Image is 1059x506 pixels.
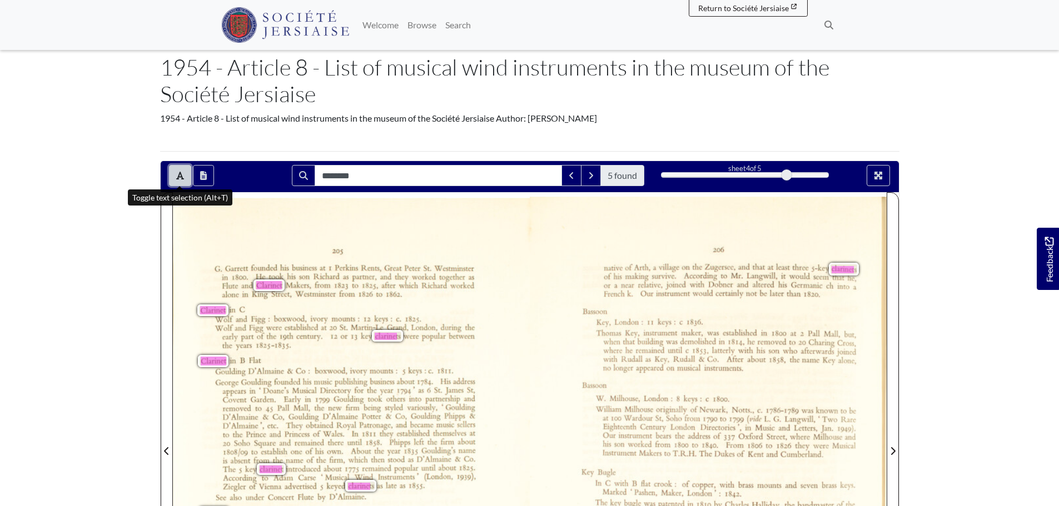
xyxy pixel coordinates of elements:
[453,378,471,384] span: address
[667,365,673,372] span: on
[351,335,355,339] span: 13
[808,330,818,337] span: Pall
[759,289,765,296] span: be
[704,364,741,372] span: instruments.
[302,378,310,384] span: his
[1037,228,1059,290] a: Would you like to provide feedback?
[396,316,400,323] span: c.
[256,281,282,290] span: Clarinet
[677,397,678,400] span: 8
[680,338,712,345] span: demolished
[305,396,310,403] span: in
[679,320,682,325] span: c
[284,323,315,330] span: established
[370,378,391,384] span: business
[665,339,675,346] span: was
[613,273,619,279] span: his
[310,315,325,324] span: ivory
[352,283,356,289] span: to
[704,264,733,272] span: Zugersec,
[340,324,346,331] span: St.
[811,265,826,272] span: 5-kcy
[653,266,655,270] span: a
[315,165,562,186] input: Search for
[437,367,452,374] span: 1811.
[658,319,672,327] span: keys:
[643,329,673,337] span: instrument
[284,396,299,404] span: Early
[464,395,473,402] span: and
[280,333,292,339] span: 19th
[404,265,448,272] span: [PERSON_NAME]
[681,329,699,337] span: maker,
[359,291,370,297] span: 1826
[421,281,474,289] span: [PERSON_NAME]
[334,378,365,387] span: publishing
[652,272,673,279] span: survive.
[775,263,787,270] span: least
[621,354,640,363] span: Rudall
[425,369,426,373] span: :
[427,388,429,392] span: 6
[269,273,281,280] span: took
[596,329,643,337] span: [PERSON_NAME]
[200,306,226,315] span: Clarinet
[399,281,416,289] span: which
[248,366,281,375] span: D’Almaine
[800,332,802,336] span: 2
[256,342,276,356] span: [DATE]-[DATE].
[837,283,848,289] span: into
[659,264,677,272] span: village
[236,344,248,350] span: years
[450,281,472,289] span: worked
[321,325,325,330] span: at
[832,266,854,273] span: Clarinet
[654,357,665,364] span: Key,
[625,273,646,281] span: making
[361,264,379,272] span: Rents,
[329,325,335,331] span: 20
[449,332,472,339] span: between
[804,290,818,298] span: 1820.
[467,387,473,394] span: St,
[780,273,784,279] span: it
[387,324,405,331] span: Grand,
[296,367,304,374] span: Co
[636,365,662,372] span: appeared
[665,281,684,289] span: joined
[581,165,601,186] button: Next Match
[708,280,761,288] span: [PERSON_NAME]
[720,273,726,279] span: to
[715,290,741,298] span: certainly
[332,248,342,255] span: 205
[358,14,403,36] a: Welcome
[366,387,375,393] span: the
[625,347,631,353] span: he
[445,387,491,394] span: [PERSON_NAME]
[251,263,276,272] span: founded
[737,280,747,288] span: and
[837,340,854,347] span: Cross,
[440,324,458,331] span: during
[411,323,480,332] span: [GEOGRAPHIC_DATA],
[425,395,456,403] span: partnership
[778,281,785,288] span: his
[375,333,397,340] span: Clarinet
[844,331,854,338] span: but,
[266,332,275,339] span: the
[239,306,243,313] span: C
[315,367,344,375] span: boxwood,
[561,165,581,186] button: Previous Match
[645,357,649,363] span: as
[713,395,728,403] span: 1800.
[648,320,652,325] span: 11
[241,379,268,387] span: Goulding
[352,275,372,282] span: partner,
[758,338,784,346] span: removed
[335,264,381,271] span: [PERSON_NAME]
[340,334,346,340] span: or
[690,280,702,288] span: with
[668,347,680,354] span: until
[411,273,431,280] span: worked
